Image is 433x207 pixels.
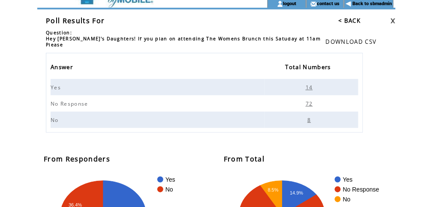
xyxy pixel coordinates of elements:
[338,17,361,24] a: < BACK
[51,61,77,75] a: Answer
[346,0,352,7] img: backArrow.gif
[224,154,265,164] span: From Total
[317,0,340,6] a: contact us
[286,61,333,75] span: Total Numbers
[307,116,313,124] span: 8
[51,100,90,107] span: No Response
[44,154,110,164] span: From Responders
[305,100,316,106] a: 72
[305,84,316,90] a: 14
[326,38,377,46] a: DOWNLOAD CSV
[46,30,72,36] span: Question:
[343,196,351,203] text: No
[306,84,315,91] span: 14
[306,100,315,107] span: 72
[51,61,75,75] span: Answer
[286,61,335,75] a: Total Numbers
[46,16,105,25] span: Poll Results For
[343,176,353,183] text: Yes
[277,0,283,7] img: account_icon.gif
[343,186,379,193] text: No Response
[290,190,303,195] text: 14.9%
[353,1,392,6] a: Back to sbmadmin
[165,176,175,183] text: Yes
[268,187,279,192] text: 8.5%
[307,116,314,122] a: 8
[165,186,173,193] text: No
[46,36,321,48] span: Hey [PERSON_NAME]'s Daughters! If you plan on attending The Womens Brunch this Satuday at 11am Pl...
[51,116,61,124] span: No
[283,0,297,6] a: logout
[51,84,63,91] span: Yes
[310,0,317,7] img: contact_us_icon.gif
